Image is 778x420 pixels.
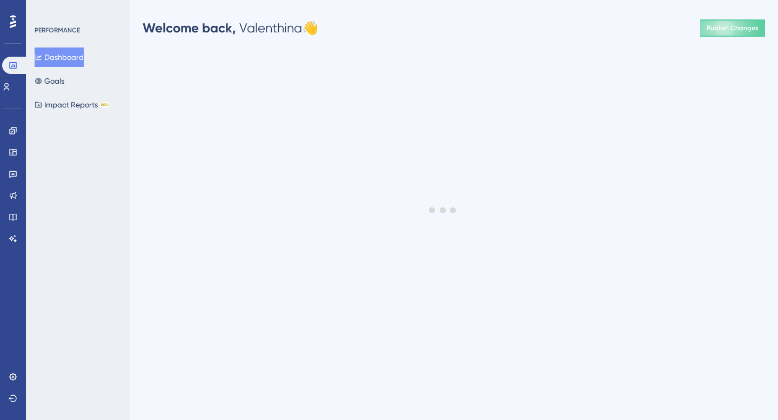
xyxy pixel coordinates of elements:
[143,19,318,37] div: Valenthina 👋
[35,71,64,91] button: Goals
[100,102,110,107] div: BETA
[35,48,84,67] button: Dashboard
[35,95,110,114] button: Impact ReportsBETA
[700,19,765,37] button: Publish Changes
[35,26,80,35] div: PERFORMANCE
[707,24,759,32] span: Publish Changes
[143,20,236,36] span: Welcome back,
